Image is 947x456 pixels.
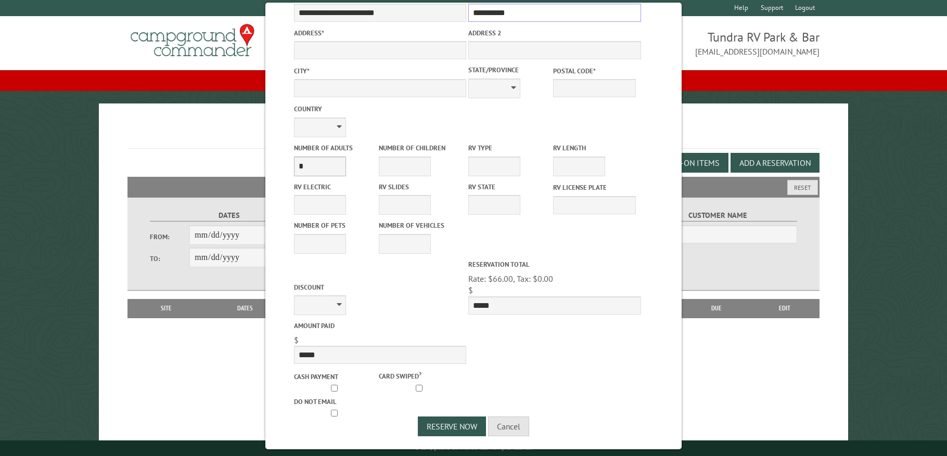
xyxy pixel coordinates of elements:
label: Amount paid [294,321,467,331]
th: Site [133,299,201,318]
img: Campground Commander [127,20,258,61]
th: Dates [200,299,290,318]
span: $ [294,335,299,345]
label: Number of Children [379,143,462,153]
label: RV State [468,182,551,192]
button: Edit Add-on Items [639,153,728,173]
label: City [294,66,467,76]
label: Discount [294,282,467,292]
label: From: [150,232,190,242]
label: RV Electric [294,182,377,192]
label: RV Slides [379,182,462,192]
label: Number of Vehicles [379,220,462,230]
label: Card swiped [379,370,462,381]
a: ? [419,370,421,377]
th: Due [684,299,749,318]
label: Customer Name [638,210,797,222]
label: RV Length [553,143,636,153]
th: Edit [749,299,820,318]
small: © Campground Commander LLC. All rights reserved. [415,445,532,451]
label: To: [150,254,190,264]
label: Address 2 [468,28,641,38]
label: Do not email [294,397,377,407]
label: Number of Adults [294,143,377,153]
span: Rate: $66.00, Tax: $0.00 [468,273,553,284]
label: Postal Code [553,66,636,76]
button: Reserve Now [418,416,486,436]
label: RV License Plate [553,183,636,192]
h1: Reservations [127,120,820,149]
button: Reset [787,180,818,195]
label: Cash payment [294,372,377,382]
label: Reservation Total [468,259,641,269]
h2: Filters [127,177,820,197]
label: Country [294,104,467,114]
button: Add a Reservation [731,153,820,173]
label: RV Type [468,143,551,153]
label: Number of Pets [294,220,377,230]
button: Cancel [488,416,529,436]
label: Address [294,28,467,38]
label: Dates [150,210,309,222]
span: $ [468,285,473,295]
label: State/Province [468,65,551,75]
